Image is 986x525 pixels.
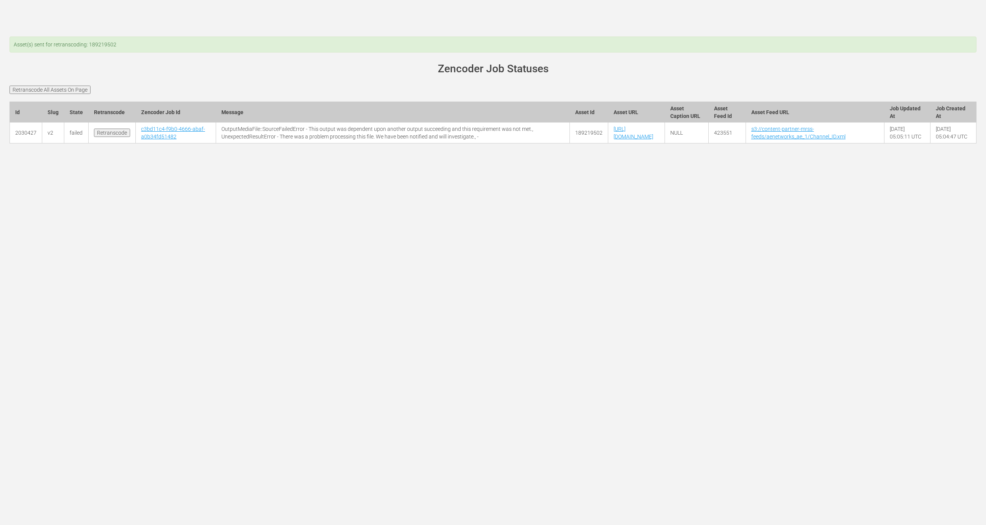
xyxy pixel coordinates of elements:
th: Message [216,102,569,123]
th: Asset URL [608,102,665,123]
td: NULL [665,123,709,143]
td: v2 [42,123,64,143]
th: Id [10,102,42,123]
a: [URL][DOMAIN_NAME] [614,126,653,140]
input: Retranscode [94,129,130,137]
td: failed [64,123,89,143]
td: 189219502 [569,123,608,143]
th: Zencoder Job Id [136,102,216,123]
th: Retranscode [89,102,136,123]
input: Retranscode All Assets On Page [10,86,91,94]
td: 2030427 [10,123,42,143]
th: Asset Id [569,102,608,123]
h1: Zencoder Job Statuses [20,63,966,75]
th: State [64,102,89,123]
th: Job Created At [930,102,976,123]
a: c3bd11c4-f9b0-4666-abaf-a0b34fd51482 [141,126,205,140]
td: [DATE] 05:04:47 UTC [930,123,976,143]
th: Job Updated At [884,102,930,123]
div: Asset(s) sent for retranscoding: 189219502 [10,37,976,52]
td: 423551 [709,123,746,143]
th: Asset Feed Id [709,102,746,123]
th: Asset Feed URL [746,102,884,123]
th: Asset Caption URL [665,102,709,123]
a: s3://content-partner-mrss-feeds/aenetworks_ae_1/Channel_ID.xml [751,126,846,140]
td: [DATE] 05:05:11 UTC [884,123,930,143]
td: OutputMediaFile::SourceFailedError - This output was dependent upon another output succeeding and... [216,123,569,143]
th: Slug [42,102,64,123]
